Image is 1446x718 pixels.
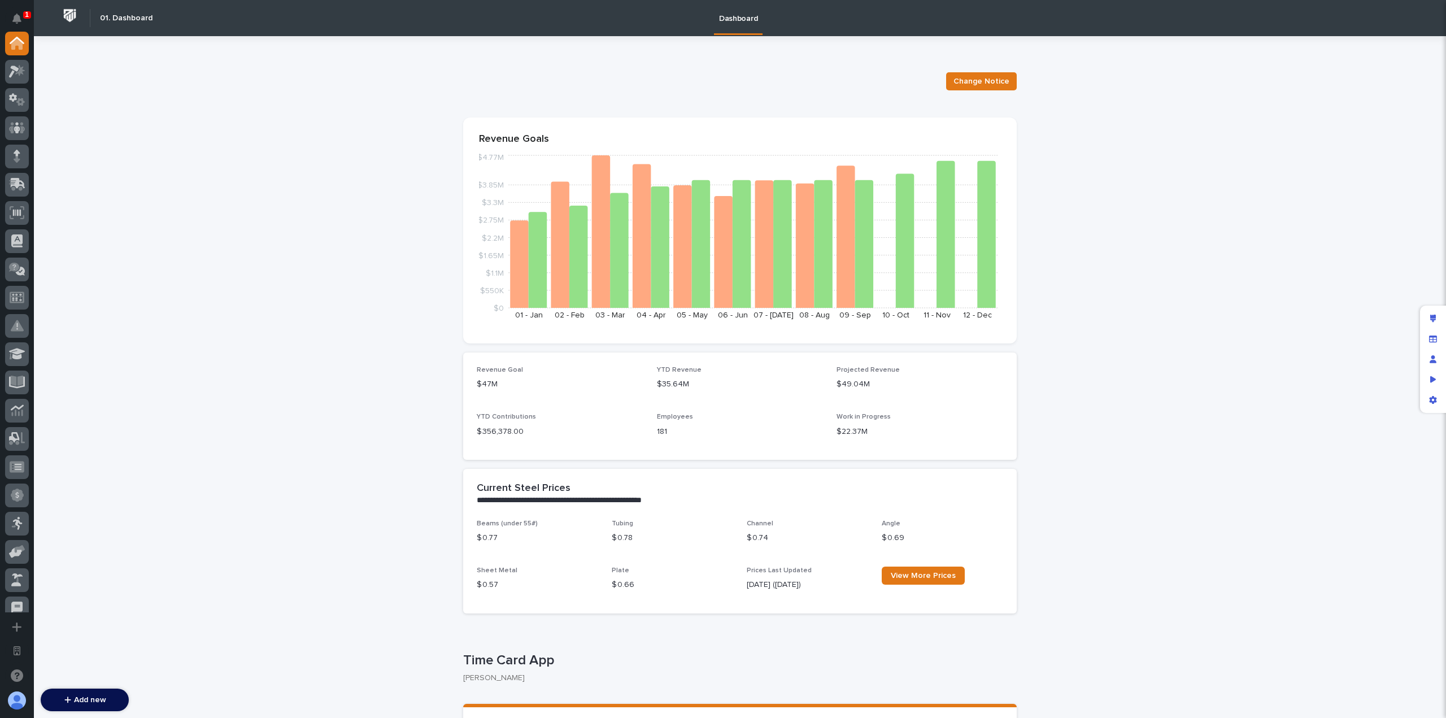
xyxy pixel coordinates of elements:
tspan: $1.65M [478,251,504,259]
span: Pylon [112,267,137,276]
p: $22.37M [837,426,1003,438]
h2: 01. Dashboard [100,14,153,23]
text: 04 - Apr [637,311,666,319]
button: Add a new app... [5,615,29,639]
span: Employees [657,414,693,420]
p: [PERSON_NAME] [463,673,1008,683]
h2: Current Steel Prices [477,482,570,495]
tspan: $1.1M [486,269,504,277]
p: $ 0.77 [477,532,598,544]
span: [PERSON_NAME] [35,242,92,251]
a: 📖Help Docs [7,138,66,158]
text: 02 - Feb [555,311,585,319]
img: 1736555164131-43832dd5-751b-4058-ba23-39d91318e5a0 [11,175,32,195]
span: Tubing [612,520,633,527]
a: Prompting [149,138,209,158]
p: How can we help? [11,63,206,81]
span: • [94,242,98,251]
p: $35.64M [657,378,824,390]
text: 12 - Dec [963,311,992,319]
img: Workspace Logo [59,5,80,26]
button: Notifications [5,7,29,31]
span: YTD Revenue [657,367,702,373]
div: Manage fields and data [1423,329,1443,349]
text: 07 - [DATE] [754,311,794,319]
span: [DATE] [100,242,123,251]
p: $ 0.57 [477,579,598,591]
span: YTD Contributions [477,414,536,420]
text: 05 - May [677,311,708,319]
p: Welcome 👋 [11,45,206,63]
p: [DATE] ([DATE]) [747,579,868,591]
p: $ 0.66 [612,579,733,591]
span: Revenue Goal [477,367,523,373]
div: Notifications1 [14,14,29,32]
tspan: $0 [494,304,504,312]
p: $49.04M [837,378,1003,390]
span: Work in Progress [837,414,891,420]
button: Open workspace settings [5,639,29,663]
img: image [154,143,163,153]
a: 🔗Onboarding Call [66,138,149,158]
div: Past conversations [11,214,76,223]
span: View More Prices [891,572,956,580]
p: $47M [477,378,643,390]
span: Prices Last Updated [747,567,812,574]
span: Plate [612,567,629,574]
div: 📖 [11,143,20,153]
text: 10 - Oct [882,311,909,319]
tspan: $3.85M [477,181,504,189]
div: Preview as [1423,369,1443,390]
p: $ 0.78 [612,532,733,544]
p: Time Card App [463,652,1012,669]
tspan: $4.77M [477,154,504,162]
button: See all [175,211,206,225]
span: Change Notice [953,76,1009,87]
div: 🔗 [71,143,80,153]
span: Angle [882,520,900,527]
div: App settings [1423,390,1443,410]
span: Beams (under 55#) [477,520,538,527]
div: Start new chat [38,175,185,186]
tspan: $3.3M [482,199,504,207]
p: Revenue Goals [479,133,1001,146]
a: View More Prices [882,567,965,585]
span: Prompting [165,142,204,154]
p: 181 [657,426,824,438]
p: $ 0.74 [747,532,868,544]
a: Powered byPylon [80,267,137,276]
div: Manage users [1423,349,1443,369]
span: Sheet Metal [477,567,517,574]
tspan: $2.2M [482,234,504,242]
div: Edit layout [1423,308,1443,329]
img: Stacker [11,11,34,33]
tspan: $2.75M [478,216,504,224]
text: 03 - Mar [595,311,625,319]
text: 09 - Sep [839,311,871,319]
text: 08 - Aug [799,311,830,319]
span: Onboarding Call [82,142,144,154]
div: We're offline, we will be back soon! [38,186,158,195]
text: 01 - Jan [515,311,543,319]
button: Change Notice [946,72,1017,90]
img: Jeff Miller [11,231,29,249]
text: 06 - Jun [718,311,748,319]
button: Start new chat [192,178,206,192]
p: 1 [25,11,29,19]
tspan: $550K [480,286,504,294]
button: Add new [41,689,129,711]
button: users-avatar [5,689,29,712]
p: $ 0.69 [882,532,1003,544]
span: Help Docs [23,142,62,154]
button: Open support chat [5,664,29,687]
span: Channel [747,520,773,527]
text: 11 - Nov [924,311,951,319]
p: $ 356,378.00 [477,426,643,438]
span: Projected Revenue [837,367,900,373]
